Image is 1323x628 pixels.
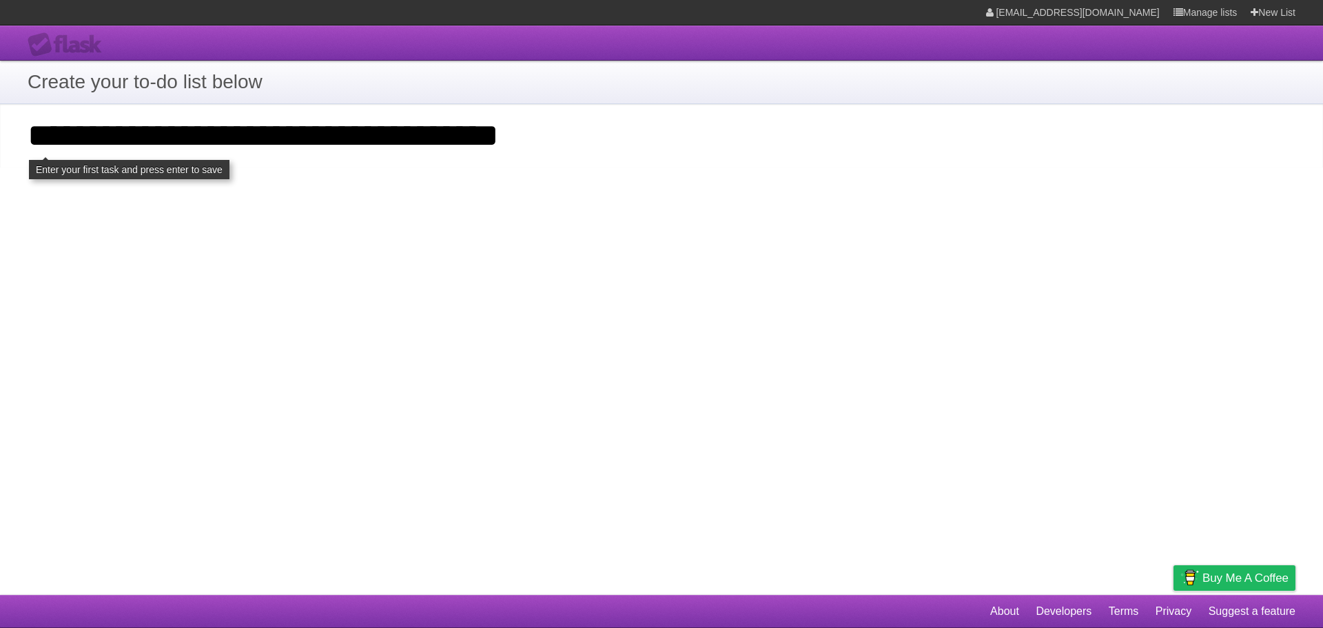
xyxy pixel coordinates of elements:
span: Buy me a coffee [1202,566,1289,590]
a: Terms [1109,598,1139,625]
a: Developers [1036,598,1091,625]
a: Privacy [1156,598,1191,625]
a: Suggest a feature [1209,598,1295,625]
a: About [990,598,1019,625]
img: Buy me a coffee [1180,566,1199,589]
div: Flask [28,32,110,57]
h1: Create your to-do list below [28,68,1295,97]
a: Buy me a coffee [1173,565,1295,591]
